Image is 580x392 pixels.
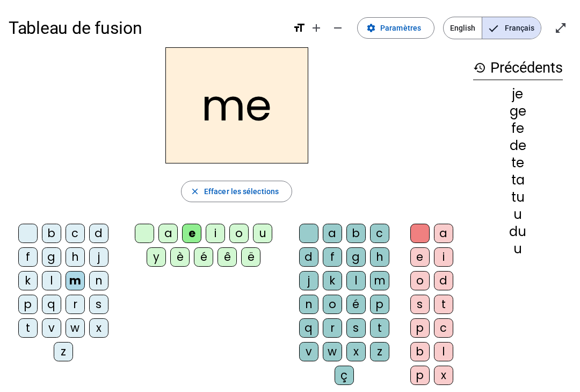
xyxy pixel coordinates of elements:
[170,247,190,267] div: è
[473,174,563,187] div: ta
[370,271,389,290] div: m
[434,318,453,338] div: c
[323,224,342,243] div: a
[182,224,201,243] div: e
[323,247,342,267] div: f
[206,224,225,243] div: i
[346,342,366,361] div: x
[434,366,453,385] div: x
[443,17,541,39] mat-button-toggle-group: Language selection
[42,295,61,314] div: q
[42,247,61,267] div: g
[331,22,344,34] mat-icon: remove
[66,318,85,338] div: w
[346,247,366,267] div: g
[299,342,318,361] div: v
[66,247,85,267] div: h
[293,22,306,34] mat-icon: format_size
[194,247,213,267] div: é
[370,295,389,314] div: p
[9,11,284,45] h1: Tableau de fusion
[306,17,327,39] button: Augmenter la taille de la police
[434,247,453,267] div: i
[357,17,434,39] button: Paramètres
[410,271,430,290] div: o
[473,56,563,80] h3: Précédents
[323,318,342,338] div: r
[89,271,108,290] div: n
[434,295,453,314] div: t
[147,247,166,267] div: y
[434,224,453,243] div: a
[165,47,308,163] h2: me
[473,122,563,135] div: fe
[410,295,430,314] div: s
[482,17,541,39] span: Français
[299,247,318,267] div: d
[370,342,389,361] div: z
[323,295,342,314] div: o
[473,61,486,74] mat-icon: history
[18,247,38,267] div: f
[310,22,323,34] mat-icon: add
[434,271,453,290] div: d
[346,318,366,338] div: s
[473,156,563,169] div: te
[370,247,389,267] div: h
[370,318,389,338] div: t
[366,23,376,33] mat-icon: settings
[346,271,366,290] div: l
[473,225,563,238] div: du
[66,224,85,243] div: c
[89,295,108,314] div: s
[89,318,108,338] div: x
[299,271,318,290] div: j
[66,271,85,290] div: m
[18,271,38,290] div: k
[89,247,108,267] div: j
[473,191,563,204] div: tu
[89,224,108,243] div: d
[410,366,430,385] div: p
[410,247,430,267] div: e
[181,181,292,202] button: Effacer les sélections
[323,271,342,290] div: k
[323,342,342,361] div: w
[473,243,563,255] div: u
[346,224,366,243] div: b
[218,247,237,267] div: ê
[473,208,563,221] div: u
[299,295,318,314] div: n
[18,318,38,338] div: t
[473,139,563,152] div: de
[42,318,61,338] div: v
[158,224,178,243] div: a
[335,366,354,385] div: ç
[370,224,389,243] div: c
[204,185,279,198] span: Effacer les sélections
[410,318,430,338] div: p
[444,17,482,39] span: English
[550,17,571,39] button: Entrer en plein écran
[18,295,38,314] div: p
[54,342,73,361] div: z
[42,224,61,243] div: b
[327,17,349,39] button: Diminuer la taille de la police
[241,247,260,267] div: ë
[346,295,366,314] div: é
[66,295,85,314] div: r
[380,22,421,34] span: Paramètres
[434,342,453,361] div: l
[299,318,318,338] div: q
[190,187,200,196] mat-icon: close
[473,105,563,118] div: ge
[410,342,430,361] div: b
[554,22,567,34] mat-icon: open_in_full
[229,224,249,243] div: o
[42,271,61,290] div: l
[253,224,272,243] div: u
[473,88,563,101] div: je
